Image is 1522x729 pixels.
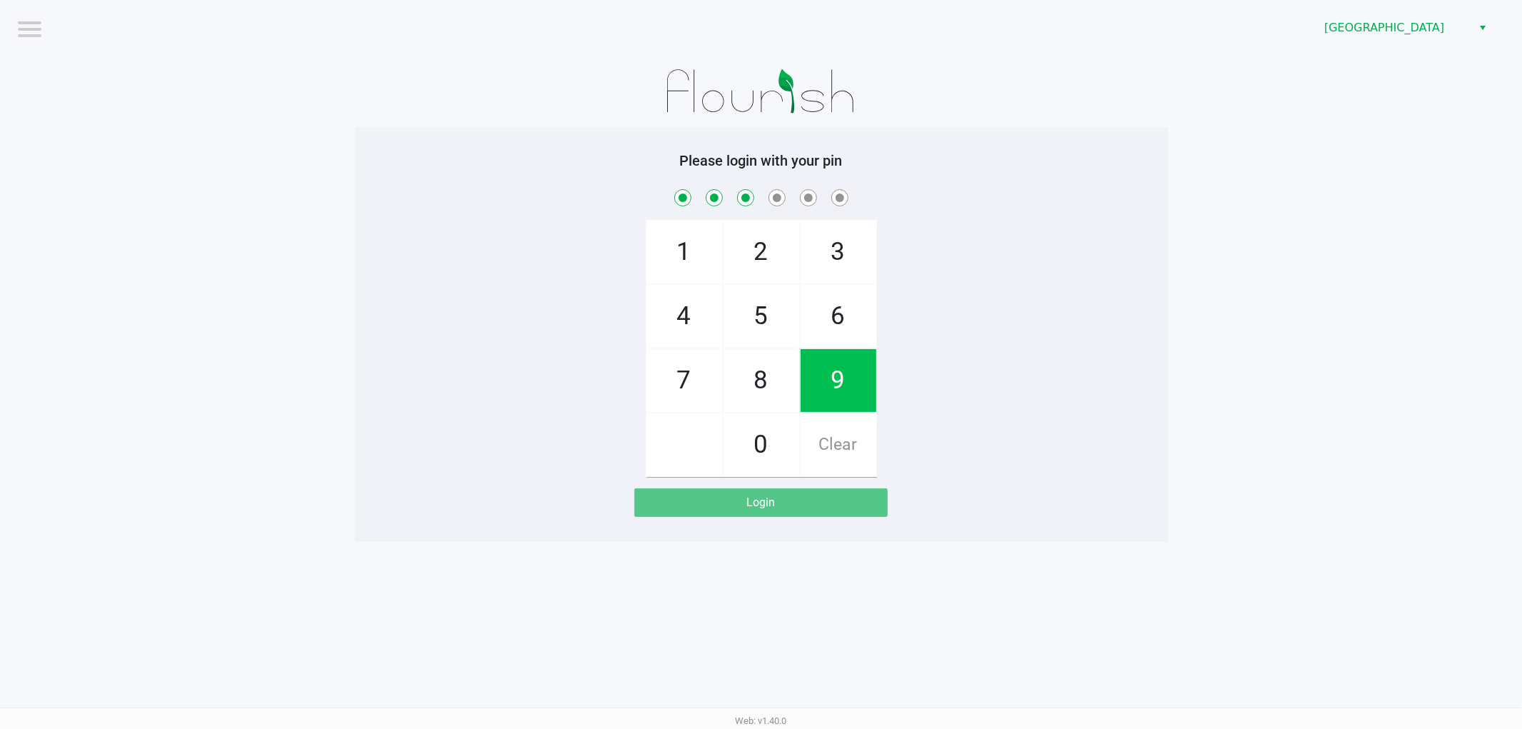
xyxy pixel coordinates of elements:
span: [GEOGRAPHIC_DATA] [1324,19,1463,36]
span: 4 [646,285,722,348]
span: 8 [724,349,799,412]
span: 1 [646,221,722,283]
button: Select [1472,15,1493,41]
span: 9 [801,349,876,412]
span: 3 [801,221,876,283]
span: 2 [724,221,799,283]
span: Clear [801,413,876,476]
span: 7 [646,349,722,412]
span: 0 [724,413,799,476]
span: 6 [801,285,876,348]
h5: Please login with your pin [365,152,1157,169]
span: 5 [724,285,799,348]
span: Web: v1.40.0 [736,715,787,726]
